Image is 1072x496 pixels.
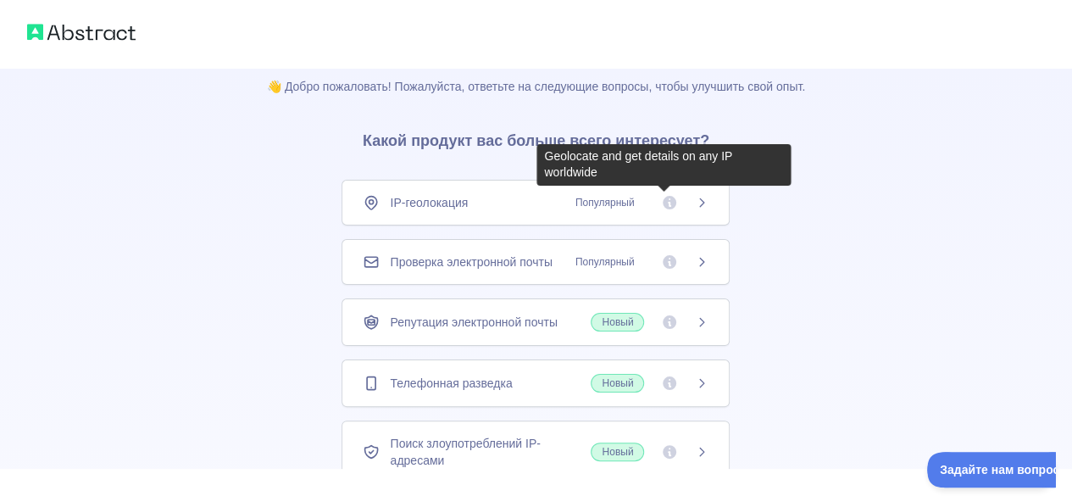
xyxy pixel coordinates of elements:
[602,446,633,458] font: Новый
[544,148,783,181] div: Geolocate and get details on any IP worldwide
[575,256,635,268] font: Популярный
[13,11,132,25] font: Задайте нам вопрос
[927,452,1055,488] iframe: Переключить поддержку клиентов
[363,132,709,149] font: Какой продукт вас больше всего интересует?
[602,316,633,328] font: Новый
[390,437,540,467] font: Поиск злоупотреблений IP-адресами
[390,315,557,329] font: Репутация электронной почты
[390,376,512,390] font: Телефонная разведка
[575,197,635,209] font: Популярный
[27,20,136,44] img: Абстрактный логотип
[390,255,552,269] font: Проверка электронной почты
[602,377,633,389] font: Новый
[390,196,468,209] font: IP-геолокация
[267,80,805,93] font: 👋 Добро пожаловать! Пожалуйста, ответьте на следующие вопросы, чтобы улучшить свой опыт.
